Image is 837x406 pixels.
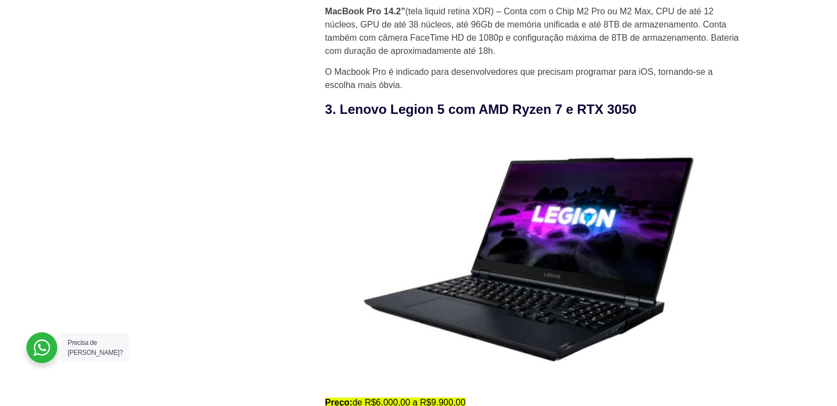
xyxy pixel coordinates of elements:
[325,100,743,119] h3: 3. Lenovo Legion 5 com AMD Ryzen 7 e RTX 3050
[639,266,837,406] iframe: Chat Widget
[325,65,743,92] p: O Macbook Pro é indicado para desenvolvedores que precisam programar para iOS, tornando-se a esco...
[68,339,123,356] span: Precisa de [PERSON_NAME]?
[639,266,837,406] div: Widget de chat
[325,7,406,16] strong: MacBook Pro 14.2”
[325,5,743,58] p: (tela liquid retina XDR) – Conta com o Chip M2 Pro ou M2 Max, CPU de até 12 núcleos, GPU de até 3...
